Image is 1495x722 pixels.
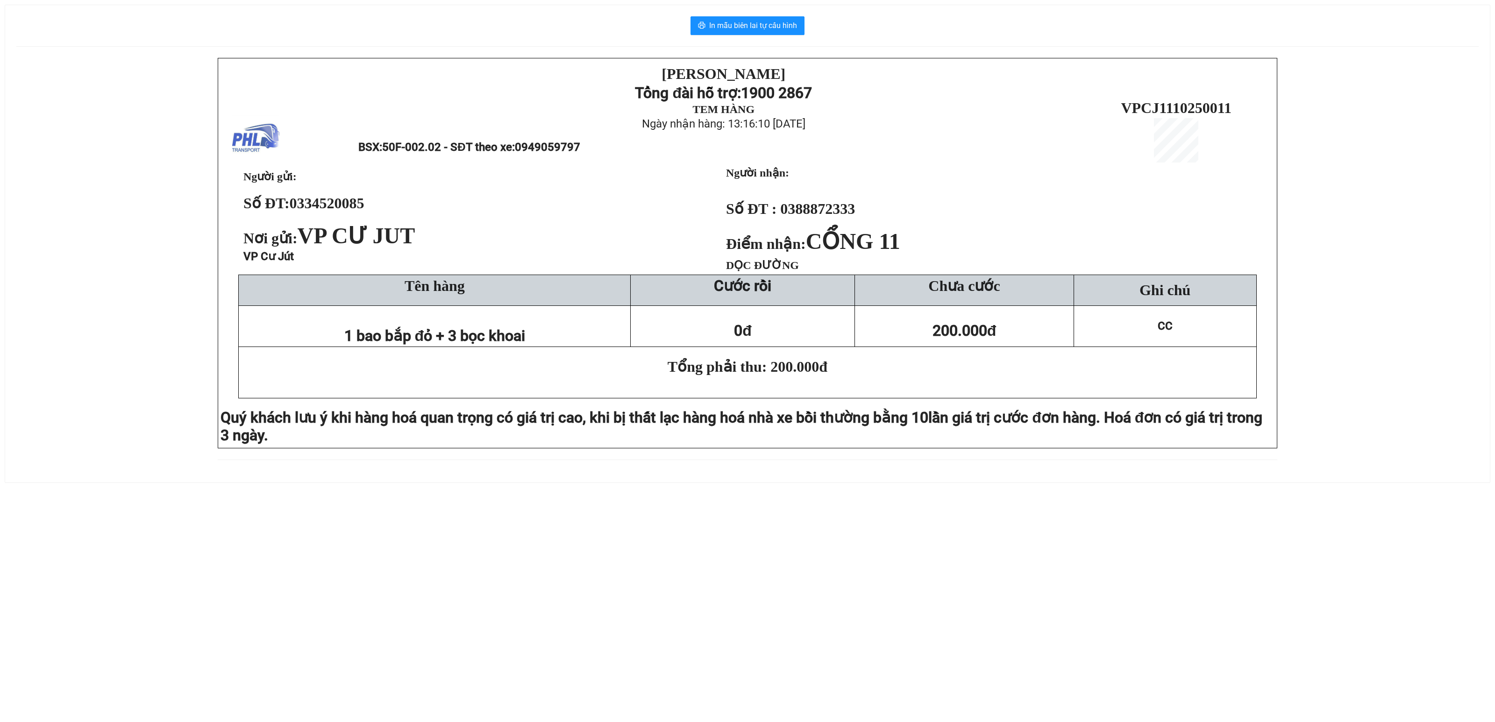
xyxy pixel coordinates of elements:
[405,277,465,294] span: Tên hàng
[692,103,755,115] strong: TEM HÀNG
[221,409,928,426] span: Quý khách lưu ý khi hàng hoá quan trọng có giá trị cao, khi bị thất lạc hàng hoá nhà xe bồi thườn...
[714,277,771,295] strong: Cước rồi
[344,327,526,345] span: 1 bao bắp đỏ + 3 bọc khoai
[642,117,805,130] span: Ngày nhận hàng: 13:16:10 [DATE]
[928,277,1000,294] span: Chưa cước
[515,141,580,154] span: 0949059797
[1158,319,1173,333] span: CC
[709,20,797,31] span: In mẫu biên lai tự cấu hình
[4,7,128,24] strong: [PERSON_NAME]
[1139,282,1190,298] span: Ghi chú
[1121,99,1231,116] span: VPCJ1110250011
[243,195,364,212] strong: Số ĐT:
[358,141,580,154] span: BSX:
[635,84,741,102] strong: Tổng đài hỗ trợ:
[741,84,812,102] strong: 1900 2867
[35,63,97,75] strong: TEM HÀNG
[243,230,419,247] span: Nơi gửi:
[726,259,799,271] span: DỌC ĐƯỜNG
[780,200,855,217] span: 0388872333
[662,65,785,82] strong: [PERSON_NAME]
[42,44,113,62] strong: 1900 2867
[243,170,297,183] span: Người gửi:
[298,223,415,248] span: VP CƯ JUT
[726,235,900,252] strong: Điểm nhận:
[221,409,1262,444] span: lần giá trị cước đơn hàng. Hoá đơn có giá trị trong 3 ngày.
[698,21,705,30] span: printer
[806,229,900,254] span: CỔNG 11
[726,200,776,217] strong: Số ĐT :
[668,358,827,375] span: Tổng phải thu: 200.000đ
[726,167,789,179] strong: Người nhận:
[19,26,105,62] strong: Tổng đài hỗ trợ:
[382,141,580,154] span: 50F-002.02 - SĐT theo xe:
[933,322,997,340] span: 200.000đ
[290,195,364,212] span: 0334520085
[691,16,804,35] button: printerIn mẫu biên lai tự cấu hình
[232,115,279,163] img: logo
[734,322,752,340] span: 0đ
[243,250,294,263] span: VP Cư Jút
